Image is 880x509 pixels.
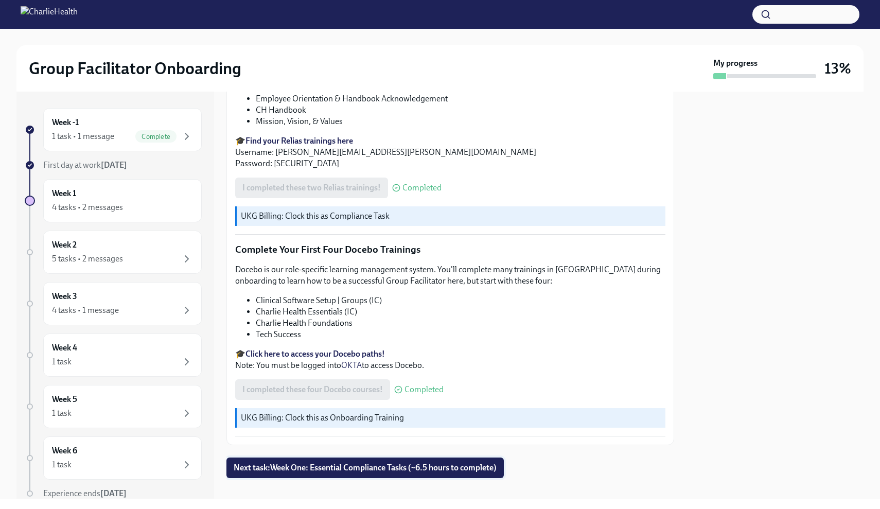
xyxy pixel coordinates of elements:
h6: Week 1 [52,188,76,199]
li: Employee Orientation & Handbook Acknowledgement [256,93,665,104]
a: Week 34 tasks • 1 message [25,282,202,325]
a: Week 14 tasks • 2 messages [25,179,202,222]
li: Mission, Vision, & Values [256,116,665,127]
h6: Week 2 [52,239,77,251]
p: 🎓 Username: [PERSON_NAME][EMAIL_ADDRESS][PERSON_NAME][DOMAIN_NAME] Password: [SECURITY_DATA] [235,135,665,169]
a: Click here to access your Docebo paths! [245,349,385,359]
a: Week 51 task [25,385,202,428]
p: Complete Your First Four Docebo Trainings [235,243,665,256]
a: Week 61 task [25,436,202,480]
h6: Week 4 [52,342,77,354]
p: UKG Billing: Clock this as Onboarding Training [241,412,661,424]
a: First day at work[DATE] [25,160,202,171]
h2: Group Facilitator Onboarding [29,58,241,79]
span: First day at work [43,160,127,170]
li: CH Handbook [256,104,665,116]
strong: [DATE] [101,160,127,170]
div: 1 task • 1 message [52,131,114,142]
button: Next task:Week One: Essential Compliance Tasks (~6.5 hours to complete) [226,458,504,478]
div: 4 tasks • 2 messages [52,202,123,213]
span: Next task : Week One: Essential Compliance Tasks (~6.5 hours to complete) [234,463,497,473]
a: OKTA [341,360,362,370]
h3: 13% [824,59,851,78]
a: Week 41 task [25,334,202,377]
a: Week 25 tasks • 2 messages [25,231,202,274]
a: Find your Relias trainings here [245,136,353,146]
a: Week -11 task • 1 messageComplete [25,108,202,151]
p: 🎓 Note: You must be logged into to access Docebo. [235,348,665,371]
li: Charlie Health Essentials (IC) [256,306,665,318]
div: 1 task [52,356,72,367]
li: Tech Success [256,329,665,340]
img: CharlieHealth [21,6,78,23]
span: Completed [402,184,442,192]
li: Charlie Health Foundations [256,318,665,329]
strong: My progress [713,58,758,69]
h6: Week 3 [52,291,77,302]
span: Completed [404,385,444,394]
li: Clinical Software Setup | Groups (IC) [256,295,665,306]
strong: [DATE] [100,488,127,498]
h6: Week 5 [52,394,77,405]
div: 1 task [52,408,72,419]
span: Experience ends [43,488,127,498]
p: Docebo is our role-specific learning management system. You'll complete many trainings in [GEOGRA... [235,264,665,287]
span: Complete [135,133,177,141]
p: UKG Billing: Clock this as Compliance Task [241,210,661,222]
div: 4 tasks • 1 message [52,305,119,316]
h6: Week -1 [52,117,79,128]
div: 5 tasks • 2 messages [52,253,123,265]
div: 1 task [52,459,72,470]
h6: Week 6 [52,445,77,457]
